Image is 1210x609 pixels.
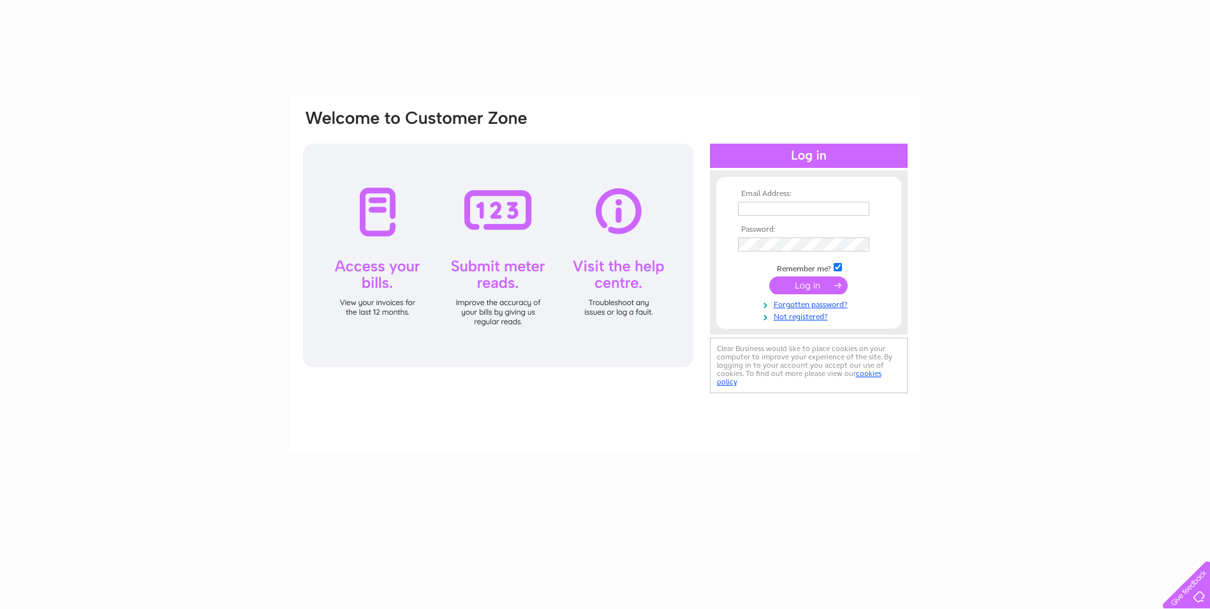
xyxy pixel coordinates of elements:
[735,225,883,234] th: Password:
[738,310,883,322] a: Not registered?
[738,297,883,310] a: Forgotten password?
[735,261,883,274] td: Remember me?
[735,190,883,199] th: Email Address:
[717,369,882,386] a: cookies policy
[710,338,908,393] div: Clear Business would like to place cookies on your computer to improve your experience of the sit...
[769,276,848,294] input: Submit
